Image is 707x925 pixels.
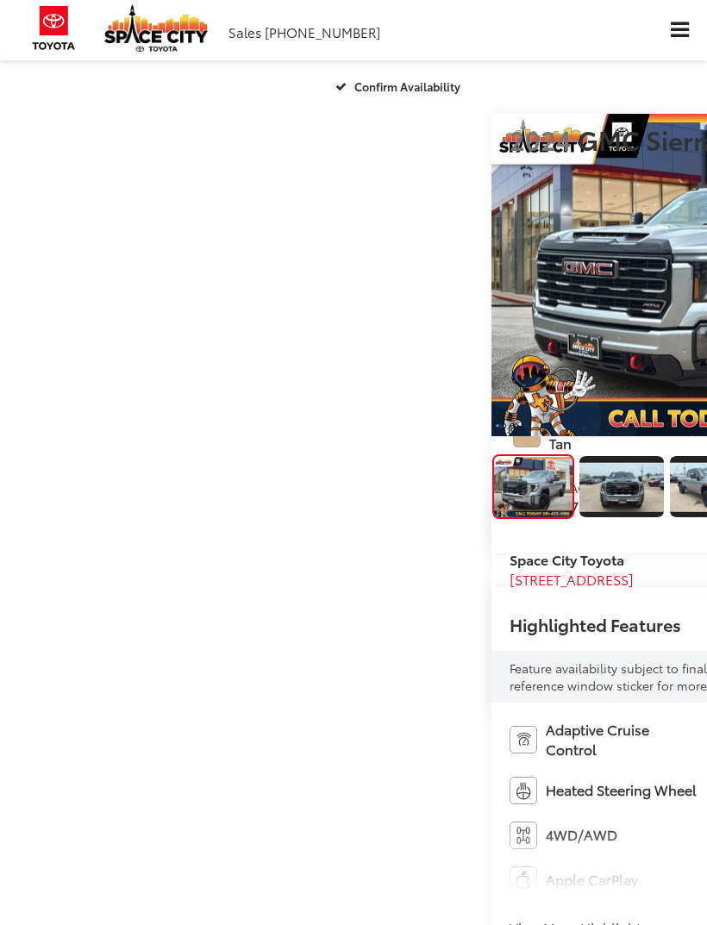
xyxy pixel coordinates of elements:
span: Confirm Availability [354,78,460,94]
span: Sales [228,22,261,41]
img: Space City Toyota [104,4,208,52]
a: Expand Photo 1 [579,454,664,519]
span: Heated Steering Wheel [546,780,697,800]
img: Adaptive Cruise Control [510,726,537,753]
button: Confirm Availability [326,71,475,101]
span: [PHONE_NUMBER] [265,22,380,41]
span: Adaptive Cruise Control [546,720,699,759]
img: 4WD/AWD [510,822,537,849]
h2: Highlighted Features [510,615,681,634]
img: 2024 GMC Sierra HD AT4 [579,462,665,511]
img: Heated Steering Wheel [510,777,537,804]
span: 2024 [510,121,572,158]
a: Expand Photo 0 [492,454,573,519]
img: 2024 GMC Sierra HD AT4 [494,457,573,516]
